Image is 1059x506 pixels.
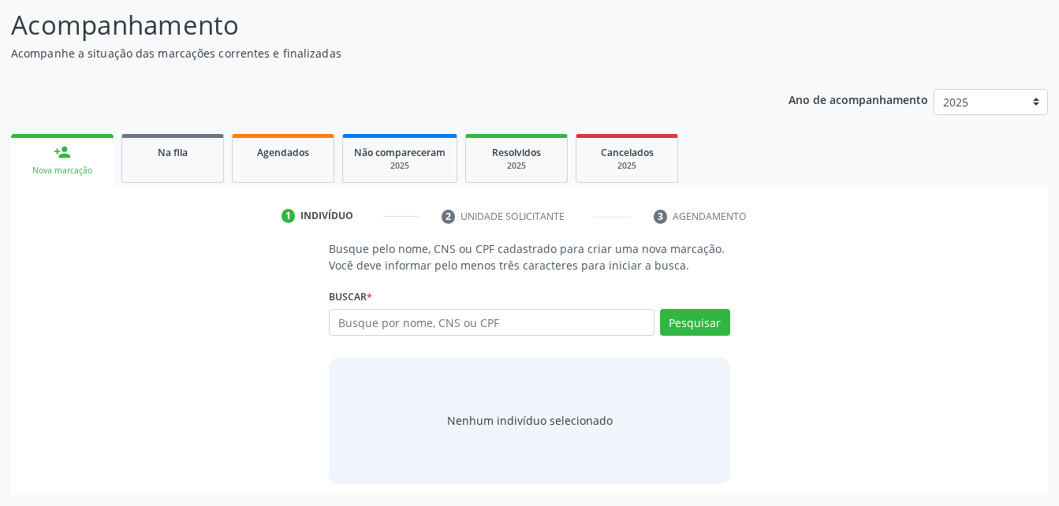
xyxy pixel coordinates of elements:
[54,143,71,161] div: person_add
[300,209,353,223] div: Indivíduo
[477,160,556,172] div: 2025
[354,146,446,159] span: Não compareceram
[11,45,737,61] p: Acompanhe a situação das marcações correntes e finalizadas
[789,89,928,109] p: Ano de acompanhamento
[601,146,654,159] span: Cancelados
[492,146,541,159] span: Resolvidos
[660,309,730,336] button: Pesquisar
[158,146,188,159] span: Na fila
[587,160,666,172] div: 2025
[329,309,654,336] input: Busque por nome, CNS ou CPF
[447,412,613,429] div: Nenhum indivíduo selecionado
[282,209,296,223] div: 1
[11,6,737,45] p: Acompanhamento
[329,285,372,309] label: Buscar
[354,160,446,172] div: 2025
[329,240,729,273] p: Busque pelo nome, CNS ou CPF cadastrado para criar uma nova marcação. Você deve informar pelo men...
[22,165,103,177] div: Nova marcação
[257,146,309,159] span: Agendados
